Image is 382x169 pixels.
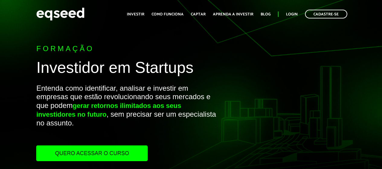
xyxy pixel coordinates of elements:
a: Login [286,12,298,16]
a: Como funciona [152,12,184,16]
a: Blog [261,12,271,16]
strong: gerar retornos ilimitados aos seus investidores no futuro [36,102,181,118]
a: Aprenda a investir [213,12,253,16]
a: Quero acessar o curso [36,145,148,161]
p: Formação [36,44,218,53]
h1: Investidor em Startups [36,59,218,79]
a: Cadastre-se [305,10,347,18]
a: Investir [127,12,144,16]
a: Captar [191,12,206,16]
p: Entenda como identificar, analisar e investir em empresas que estão revolucionando seus mercados ... [36,84,218,146]
img: EqSeed [36,6,85,22]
